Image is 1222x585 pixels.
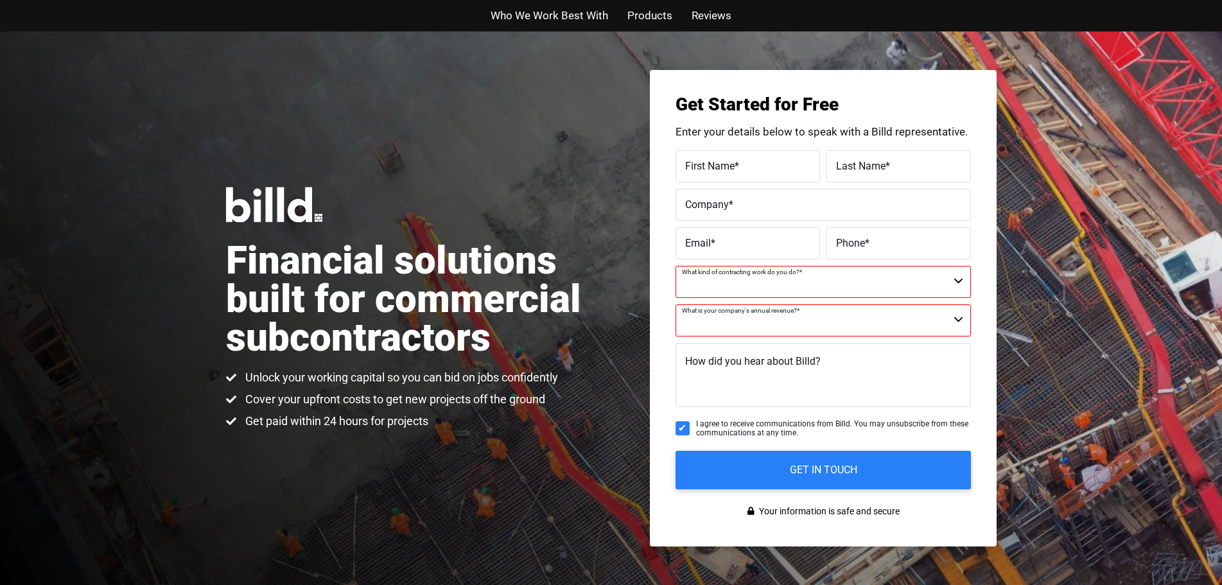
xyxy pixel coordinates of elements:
span: Your information is safe and secure [756,502,900,521]
a: Who We Work Best With [491,6,608,25]
h1: Financial solutions built for commercial subcontractors [226,241,611,357]
span: How did you hear about Billd? [685,355,821,367]
span: Unlock your working capital so you can bid on jobs confidently [242,370,558,385]
span: Email [685,236,711,249]
p: Enter your details below to speak with a Billd representative. [676,127,971,137]
span: Get paid within 24 hours for projects [242,414,428,429]
a: Reviews [692,6,731,25]
span: Cover your upfront costs to get new projects off the ground [242,392,545,407]
input: GET IN TOUCH [676,451,971,489]
span: Company [685,198,729,210]
h3: Get Started for Free [676,96,971,114]
span: Last Name [836,159,886,171]
span: First Name [685,159,735,171]
span: I agree to receive communications from Billd. You may unsubscribe from these communications at an... [696,419,971,438]
a: Products [627,6,672,25]
span: Phone [836,236,865,249]
input: I agree to receive communications from Billd. You may unsubscribe from these communications at an... [676,421,690,435]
